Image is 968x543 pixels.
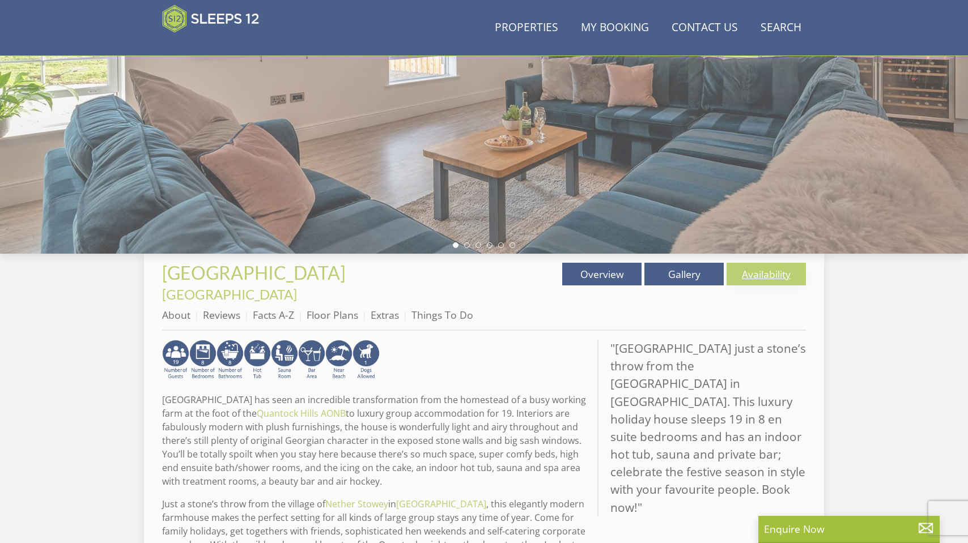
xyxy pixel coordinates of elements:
a: Nether Stowey [325,498,388,510]
img: AD_4nXdDsAEOsbB9lXVrxVfY2IQYeHBfnUx_CaUFRBzfuaO8RNyyXxlH2Wf_qPn39V6gbunYCn1ooRbZ7oinqrctKIqpCrBIv... [189,340,216,380]
p: [GEOGRAPHIC_DATA] has seen an incredible transformation from the homestead of a busy working farm... [162,393,588,488]
a: Availability [727,263,806,285]
img: AD_4nXe7lJTbYb9d3pOukuYsm3GQOjQ0HANv8W51pVFfFFAC8dZrqJkVAnU455fekK_DxJuzpgZXdFqYqXRzTpVfWE95bX3Bz... [325,340,353,380]
a: Gallery [644,263,724,285]
img: AD_4nXfEea9fjsBZaYM4FQkOmSL2mp7prwrKUMtvyDVH04DEZZ-fQK5N-KFpYD8-mF-DZQItcvVNpXuH_8ZZ4uNBQemi_VHZz... [216,340,244,380]
iframe: Customer reviews powered by Trustpilot [156,40,275,49]
a: Overview [562,263,642,285]
img: AD_4nXemKeu6DNuY4c4--o6LbDYzAEsRSNjT9npw8rqZS7ofPydHnFb20pgn4ety11FyE7qVC7d4fHN8Vj1vU1aotN72i6LBF... [162,340,189,380]
a: Floor Plans [307,308,358,322]
img: Sleeps 12 [162,5,260,33]
span: [GEOGRAPHIC_DATA] [162,262,346,284]
a: Extras [371,308,399,322]
a: Search [756,15,806,41]
blockquote: "[GEOGRAPHIC_DATA] just a stone’s throw from the [GEOGRAPHIC_DATA] in [GEOGRAPHIC_DATA]. This lux... [597,340,806,516]
img: AD_4nXeUnLxUhQNc083Qf4a-s6eVLjX_ttZlBxbnREhztiZs1eT9moZ8e5Fzbx9LK6K9BfRdyv0AlCtKptkJvtknTFvAhI3RM... [298,340,325,380]
img: AD_4nXcpX5uDwed6-YChlrI2BYOgXwgg3aqYHOhRm0XfZB-YtQW2NrmeCr45vGAfVKUq4uWnc59ZmEsEzoF5o39EWARlT1ewO... [244,340,271,380]
a: Facts A-Z [253,308,294,322]
a: [GEOGRAPHIC_DATA] [162,286,297,302]
img: AD_4nXdjbGEeivCGLLmyT_JEP7bTfXsjgyLfnLszUAQeQ4RcokDYHVBt5R8-zTDbAVICNoGv1Dwc3nsbUb1qR6CAkrbZUeZBN... [271,340,298,380]
a: [GEOGRAPHIC_DATA] [162,262,349,284]
a: About [162,308,190,322]
p: Enquire Now [764,521,934,536]
a: Properties [490,15,563,41]
a: Reviews [203,308,240,322]
a: Contact Us [667,15,742,41]
img: AD_4nXeEipi_F3q1Yj6bZlze3jEsUK6_7_3WtbLY1mWTnHN9JZSYYFCQEDZx02JbD7SocKMjZ8qjPHIa5G67Ebl9iTbBrBR15... [353,340,380,380]
a: Things To Do [411,308,473,322]
a: My Booking [576,15,653,41]
a: [GEOGRAPHIC_DATA] [396,498,486,510]
a: Quantock Hills AONB [257,407,346,420]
